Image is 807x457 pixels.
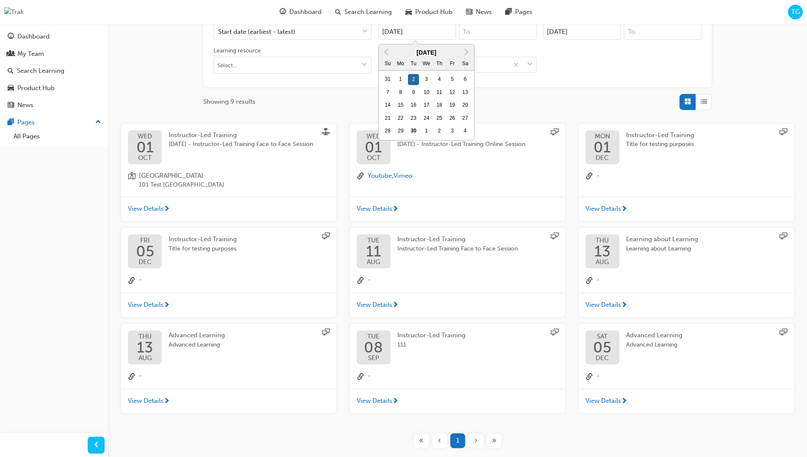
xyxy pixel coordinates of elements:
span: 05 [593,340,611,355]
span: View Details [585,396,621,406]
span: Instructor-Led Training [626,131,694,139]
span: Grid [685,97,691,107]
a: View Details [350,389,565,413]
div: Start date (earliest - latest) [218,27,295,37]
input: Enrollment cut off date [544,24,621,40]
span: [DATE] - Instructor-Led Training Face to Face Session [169,140,313,149]
span: News [476,7,492,17]
span: Instructor-Led Training [397,331,466,339]
span: Learning about Learning [626,244,698,254]
button: Page 1 [449,433,467,448]
a: View Details [121,389,336,413]
div: Dashboard [17,32,50,41]
div: Choose Thursday, September 25th, 2025 [434,113,445,124]
span: THU [137,333,153,340]
span: car-icon [405,7,412,17]
span: - [368,371,371,382]
span: TUE [366,237,381,244]
div: Choose Monday, September 1st, 2025 [395,74,406,85]
span: - [596,275,599,286]
div: month 2025-09 [381,73,471,138]
span: Search Learning [344,7,392,17]
div: [DATE] [379,48,474,58]
button: Next Month [460,45,473,59]
span: pages-icon [505,7,512,17]
button: Previous Month [380,45,393,59]
div: Choose Sunday, September 7th, 2025 [382,87,393,98]
span: link-icon [357,275,364,286]
a: View Details [350,197,565,221]
input: To [624,24,702,40]
div: Choose Saturday, October 4th, 2025 [460,126,471,137]
a: TUE08SEPInstructor-Led Training111 [357,330,558,364]
button: Previous page [430,433,449,448]
a: Product Hub [3,80,105,96]
span: AUG [594,259,610,265]
span: news-icon [466,7,472,17]
span: sessionType_ONLINE_URL-icon [779,232,787,242]
div: Learning resource [214,47,261,55]
span: next-icon [164,302,170,309]
span: › [474,436,477,446]
span: Dashboard [289,7,322,17]
span: sessionType_ONLINE_URL-icon [779,128,787,138]
div: Choose Wednesday, September 10th, 2025 [421,87,432,98]
button: DashboardMy TeamSearch LearningProduct HubNews [3,27,105,115]
span: WED [136,133,154,140]
span: THU [594,237,610,244]
div: Choose Thursday, September 11th, 2025 [434,87,445,98]
div: Choose Friday, September 5th, 2025 [447,74,458,85]
a: FRI05DECInstructor-Led TrainingTitle for testing purposes [128,234,330,268]
span: SEP [364,355,383,361]
button: TUE11AUGInstructor-Led TrainingInstructor-Led Training Face to Face Sessionlink-icon-View Details [350,228,565,317]
a: WED01OCTInstructor-Led Training[DATE] - Instructor-Led Training Online Session [357,130,558,164]
span: next-icon [621,206,627,213]
span: sessionType_FACE_TO_FACE-icon [322,128,330,138]
span: 111 [397,340,466,350]
a: THU13AUGAdvanced LearningAdvanced Learning [128,330,330,364]
button: Youtube [368,171,392,181]
span: AUG [366,259,381,265]
button: WED01OCTInstructor-Led Training[DATE] - Instructor-Led Training Face to Face Sessionlocation-icon... [121,124,336,221]
span: » [492,436,496,446]
span: guage-icon [8,33,14,41]
span: Pages [515,7,532,17]
span: sessionType_ONLINE_URL-icon [551,328,558,338]
span: View Details [357,300,392,310]
span: « [419,436,424,446]
div: Choose Monday, September 15th, 2025 [395,100,406,111]
a: Dashboard [3,29,105,44]
button: toggle menu [358,57,371,73]
span: pages-icon [8,119,14,127]
span: sessionType_ONLINE_URL-icon [779,328,787,338]
div: Choose Thursday, October 2nd, 2025 [434,126,445,137]
span: guage-icon [280,7,286,17]
a: All Pages [10,130,105,143]
a: View Details [579,293,794,317]
span: 101 Test [GEOGRAPHIC_DATA] [139,180,224,190]
a: search-iconSearch Learning [328,3,399,21]
div: Choose Friday, September 26th, 2025 [447,113,458,124]
span: View Details [585,300,621,310]
span: link-icon [585,275,593,286]
span: 11 [366,244,381,259]
div: Mo [395,58,406,69]
span: link-icon [357,171,364,182]
span: Instructor-Led Training [169,235,237,243]
button: FRI05DECInstructor-Led TrainingTitle for testing purposeslink-icon-View Details [121,228,336,317]
span: Instructor-Led Training [397,235,466,243]
span: sessionType_ONLINE_URL-icon [322,328,330,338]
span: Title for testing purposes [626,140,694,149]
div: Choose Friday, October 3rd, 2025 [447,126,458,137]
input: Learning resourcetoggle menu [214,57,371,73]
span: DEC [136,259,154,265]
span: - [596,171,599,182]
span: OCT [136,155,154,161]
span: down-icon [527,59,533,70]
div: Choose Wednesday, September 3rd, 2025 [421,74,432,85]
div: Choose Sunday, September 28th, 2025 [382,126,393,137]
span: - [139,275,142,286]
span: Learning about Learning [626,235,698,243]
span: ‹ [438,436,441,446]
span: AUG [137,355,153,361]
